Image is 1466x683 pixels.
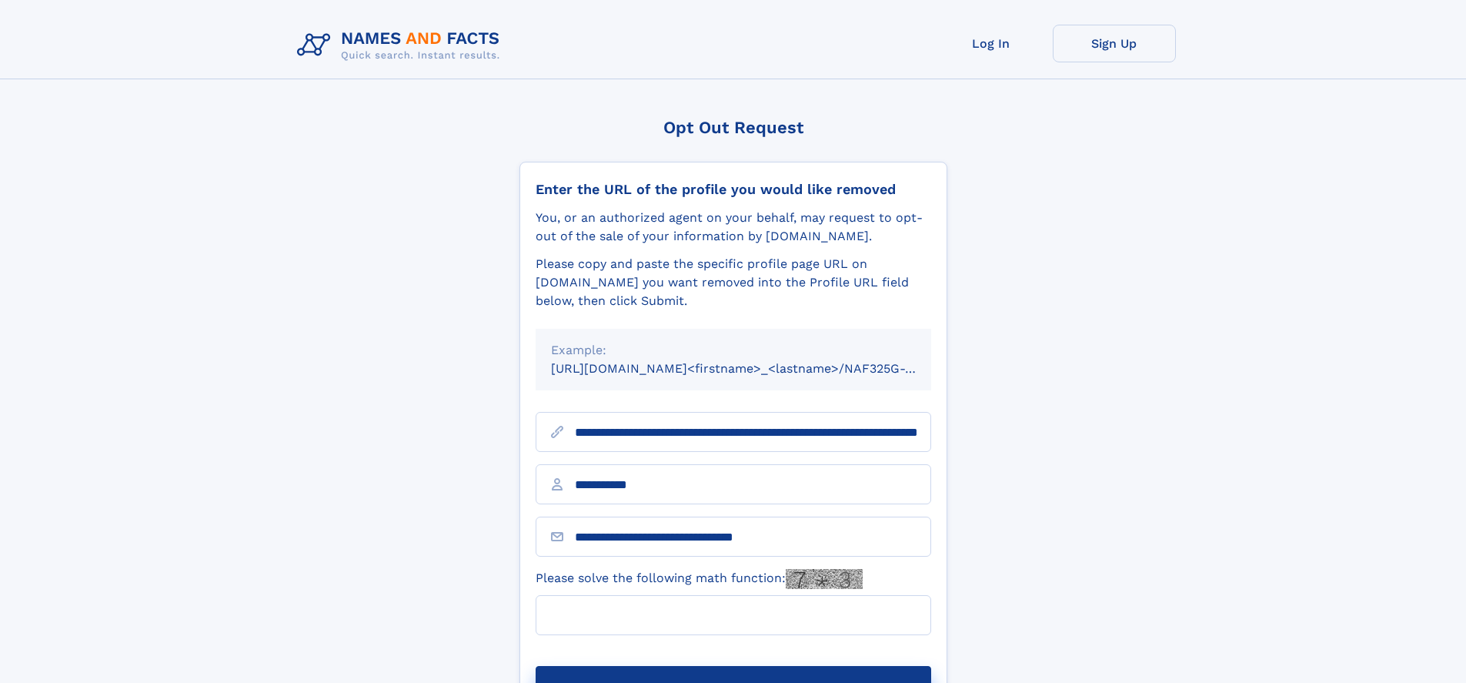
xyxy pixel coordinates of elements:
div: Please copy and paste the specific profile page URL on [DOMAIN_NAME] you want removed into the Pr... [536,255,931,310]
img: Logo Names and Facts [291,25,513,66]
div: Enter the URL of the profile you would like removed [536,181,931,198]
a: Log In [930,25,1053,62]
small: [URL][DOMAIN_NAME]<firstname>_<lastname>/NAF325G-xxxxxxxx [551,361,960,376]
label: Please solve the following math function: [536,569,863,589]
a: Sign Up [1053,25,1176,62]
div: Example: [551,341,916,360]
div: You, or an authorized agent on your behalf, may request to opt-out of the sale of your informatio... [536,209,931,246]
div: Opt Out Request [519,118,947,137]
